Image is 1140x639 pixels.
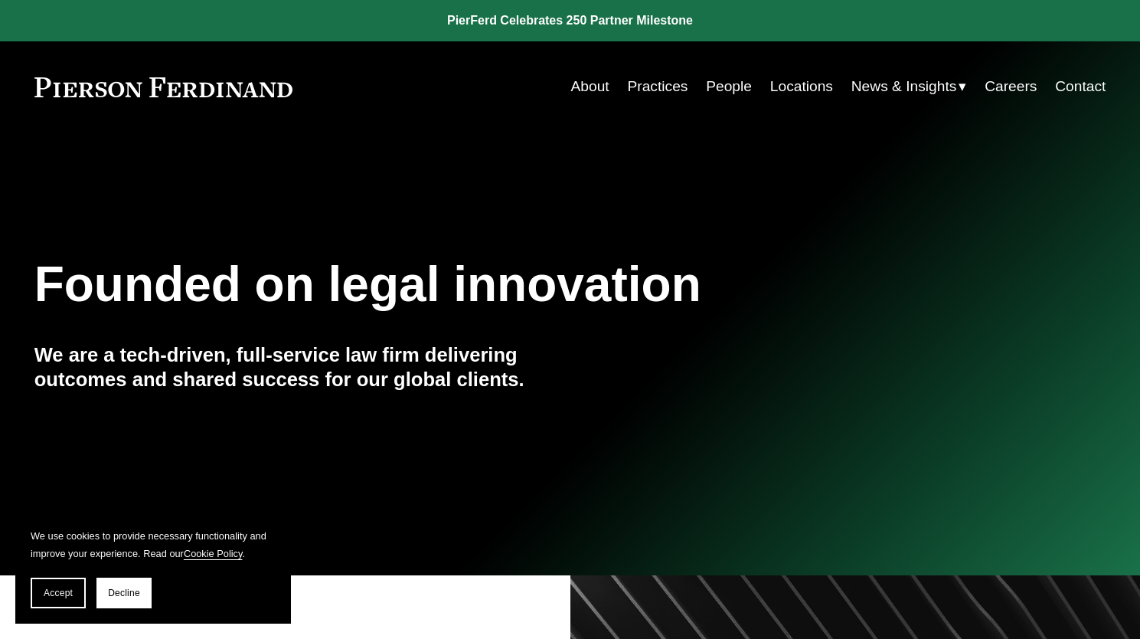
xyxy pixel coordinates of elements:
[31,527,276,562] p: We use cookies to provide necessary functionality and improve your experience. Read our .
[851,72,967,101] a: folder dropdown
[96,578,152,608] button: Decline
[706,72,752,101] a: People
[184,548,243,559] a: Cookie Policy
[851,74,957,100] span: News & Insights
[31,578,86,608] button: Accept
[628,72,688,101] a: Practices
[770,72,833,101] a: Locations
[571,72,609,101] a: About
[34,342,570,392] h4: We are a tech-driven, full-service law firm delivering outcomes and shared success for our global...
[1055,72,1106,101] a: Contact
[985,72,1037,101] a: Careers
[15,512,291,624] section: Cookie banner
[44,588,73,598] span: Accept
[108,588,140,598] span: Decline
[34,257,927,313] h1: Founded on legal innovation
